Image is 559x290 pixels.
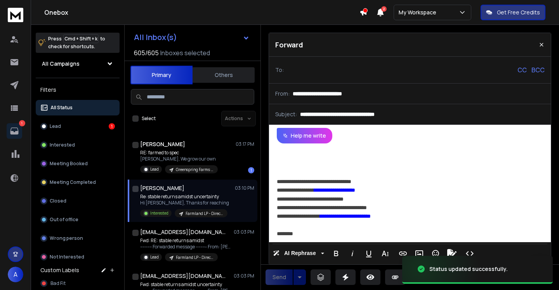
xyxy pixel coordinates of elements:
p: Forward [275,39,303,50]
p: Not Interested [50,254,84,260]
h1: All Inbox(s) [134,33,177,41]
p: Farmland LP - Direct Channel - Rani [176,255,213,260]
p: Closed [50,198,66,204]
p: [PERSON_NAME], We grow our own [140,156,218,162]
p: Fwd: stable returns amidst uncertainty [140,281,233,288]
p: Interested [50,142,75,148]
h1: [PERSON_NAME] [140,184,184,192]
p: 1 [19,120,25,126]
button: Out of office [36,212,120,227]
button: Closed [36,193,120,209]
button: All Campaigns [36,56,120,72]
button: Help me write [277,128,332,143]
button: Interested [36,137,120,153]
p: Re: stable returns amidst uncertainty [140,194,229,200]
p: 03:03 PM [234,273,254,279]
p: 03:17 PM [236,141,254,147]
h1: All Campaigns [42,60,80,68]
button: A [8,267,23,282]
p: To: [275,66,284,74]
p: Lead [150,166,159,172]
button: Underline (⌘U) [361,246,376,261]
p: Fwd: RE: stable returns amidst [140,238,233,244]
p: Subject: [275,110,297,118]
p: ---------- Forwarded message --------- From: [PERSON_NAME] [140,244,233,250]
p: Wrong person [50,235,83,241]
h3: Filters [36,84,120,95]
h1: [EMAIL_ADDRESS][DOMAIN_NAME] [140,228,226,236]
a: 1 [7,123,22,139]
p: CC [517,65,527,75]
button: Wrong person [36,231,120,246]
div: Status updated successfully. [429,265,508,273]
button: Meeting Booked [36,156,120,171]
p: Get Free Credits [497,9,540,16]
p: RE: farmed to spec [140,150,218,156]
p: Meeting Booked [50,161,88,167]
p: Out of office [50,217,78,223]
button: Italic (⌘I) [345,246,360,261]
button: Emoticons [428,246,443,261]
button: Primary [130,66,193,84]
button: Bold (⌘B) [329,246,344,261]
button: More Text [378,246,392,261]
button: All Status [36,100,120,115]
h3: Custom Labels [40,266,79,274]
button: Insert Link (⌘K) [396,246,410,261]
p: Lead [150,254,159,260]
p: Lead [50,123,61,129]
span: 2 [381,6,387,12]
span: 605 / 605 [134,48,159,58]
div: 1 [109,123,115,129]
p: Hi [PERSON_NAME], Thanks for reaching [140,200,229,206]
h1: [PERSON_NAME] [140,140,185,148]
button: Others [193,66,255,84]
h3: Inboxes selected [160,48,210,58]
button: AI Rephrase [271,246,326,261]
button: Meeting Completed [36,175,120,190]
button: Code View [462,246,477,261]
label: Select [142,115,156,122]
span: AI Rephrase [283,250,318,257]
button: Insert Image (⌘P) [412,246,427,261]
img: logo [8,8,23,22]
div: 1 [248,167,254,173]
p: BCC [531,65,545,75]
p: From: [275,90,290,98]
button: Signature [444,246,459,261]
p: 03:03 PM [234,229,254,235]
p: Press to check for shortcuts. [48,35,105,51]
button: Not Interested [36,249,120,265]
button: Get Free Credits [481,5,545,20]
button: All Inbox(s) [128,30,256,45]
p: 03:10 PM [235,185,254,191]
p: Meeting Completed [50,179,96,185]
h1: [EMAIL_ADDRESS][DOMAIN_NAME] [140,272,226,280]
h1: Onebox [44,8,359,17]
p: Interested [150,210,168,216]
span: Bad Fit [50,280,66,287]
p: All Status [50,105,73,111]
span: Cmd + Shift + k [63,34,99,43]
p: My Workspace [399,9,439,16]
p: Farmland LP - Direct Channel - Rani [186,211,223,217]
button: Lead1 [36,119,120,134]
p: Greenspring Farms - [US_STATE] [176,167,213,173]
